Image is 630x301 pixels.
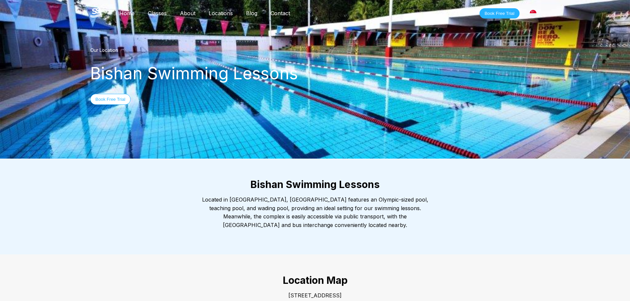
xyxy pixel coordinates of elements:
[173,10,202,17] a: About
[264,10,297,17] a: Contact
[202,10,239,17] a: Locations
[196,291,434,300] p: [STREET_ADDRESS]
[196,196,434,229] div: Located in [GEOGRAPHIC_DATA], [GEOGRAPHIC_DATA] features an Olympic-sized pool, teaching pool, an...
[526,6,540,20] div: [GEOGRAPHIC_DATA]
[77,178,553,190] h2: Bishan Swimming Lessons
[113,10,141,17] a: Home
[77,274,553,286] h2: Location Map
[90,8,102,18] img: The Swim Starter Logo
[530,10,536,17] img: Singapore
[239,10,264,17] a: Blog
[90,63,540,83] div: Bishan Swimming Lessons
[480,8,519,19] button: Book Free Trial
[90,94,131,105] button: Book Free Trial
[141,10,173,17] a: Classes
[90,47,540,53] div: Our Location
